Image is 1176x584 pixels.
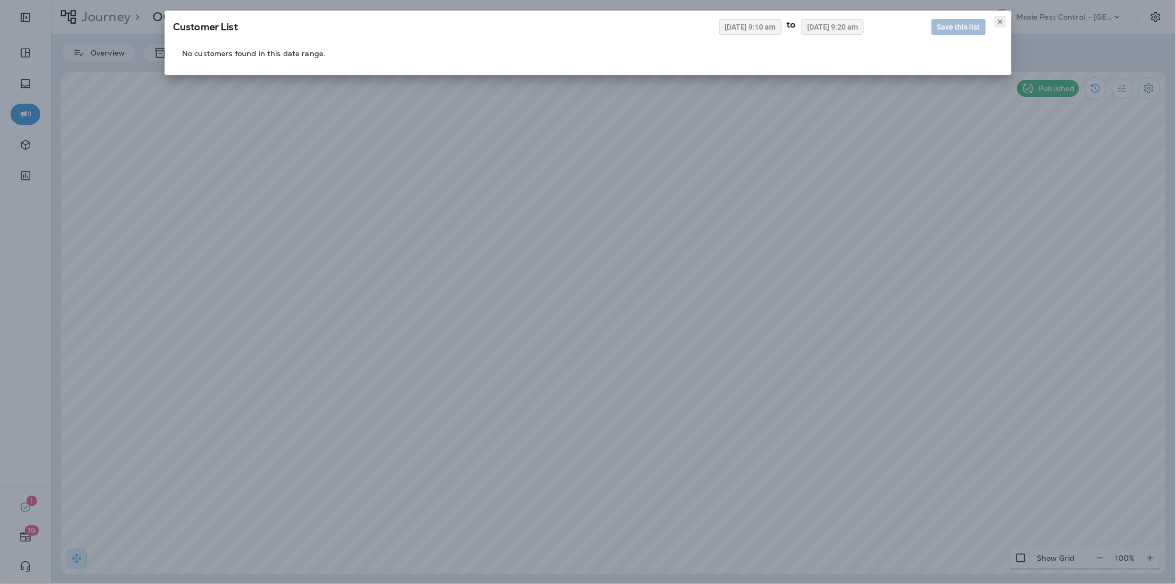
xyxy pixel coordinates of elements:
span: SQL [173,21,238,33]
button: [DATE] 9:20 am [801,19,864,35]
span: Save this list [937,23,980,31]
td: No customers found in this date range. [182,49,326,58]
button: [DATE] 9:10 am [719,19,782,35]
div: to [782,19,801,35]
button: Save this list [931,19,986,35]
span: [DATE] 9:20 am [807,23,858,31]
span: [DATE] 9:10 am [725,23,776,31]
